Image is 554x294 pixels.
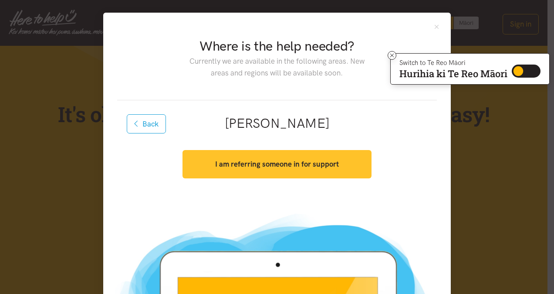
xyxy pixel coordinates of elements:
[182,37,371,55] h2: Where is the help needed?
[399,70,507,78] p: Hurihia ki Te Reo Māori
[182,150,371,178] button: I am referring someone in for support
[182,55,371,79] p: Currently we are available in the following areas. New areas and regions will be available soon.
[215,160,339,168] strong: I am referring someone in for support
[131,114,423,133] h2: [PERSON_NAME]
[433,23,440,31] button: Close
[399,60,507,65] p: Switch to Te Reo Māori
[127,114,166,133] button: Back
